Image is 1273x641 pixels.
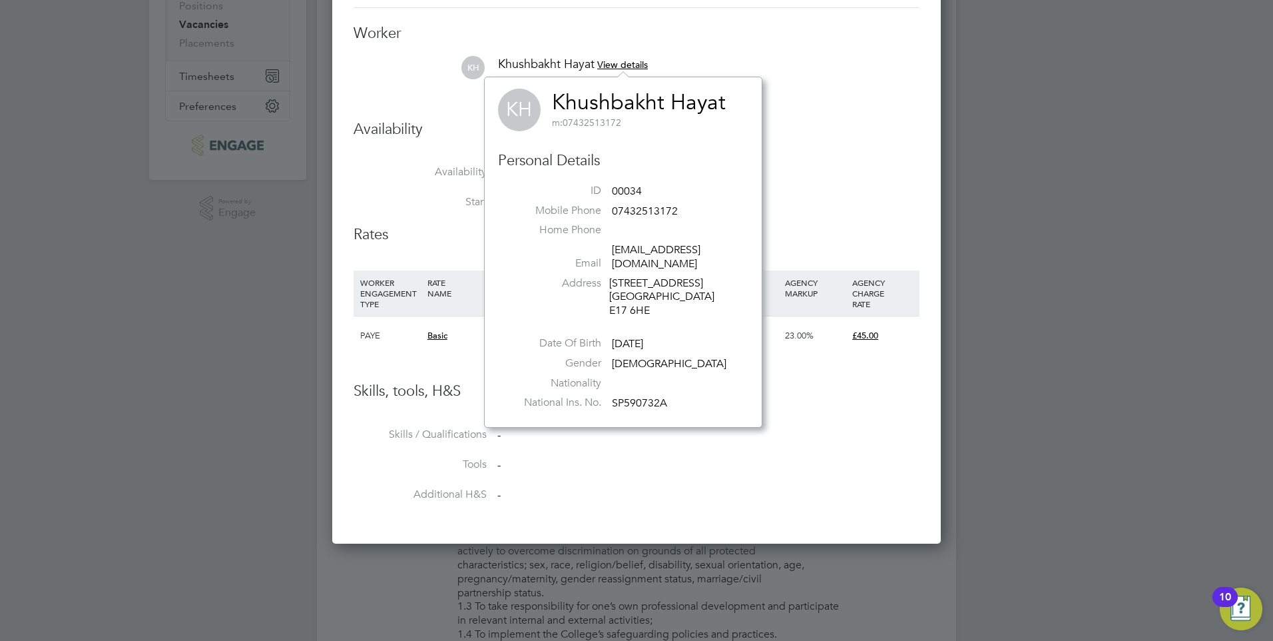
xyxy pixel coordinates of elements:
a: [EMAIL_ADDRESS][DOMAIN_NAME] [612,243,700,271]
label: National Ins. No. [508,396,601,410]
span: - [497,428,501,442]
a: Khushbakht Hayat [552,89,726,115]
div: [STREET_ADDRESS] [GEOGRAPHIC_DATA] E17 6HE [609,277,736,318]
span: m: [552,117,563,129]
span: [DATE] [612,337,643,350]
span: KH [498,89,541,131]
span: Basic [427,330,447,341]
label: Availability [354,165,487,179]
h3: Personal Details [498,151,748,171]
div: RATE NAME [424,271,513,305]
div: AGENCY MARKUP [782,271,849,305]
label: ID [508,184,601,198]
label: Home Phone [508,223,601,237]
span: £45.00 [852,330,878,341]
label: Skills / Qualifications [354,428,487,442]
span: 23.00% [785,330,814,341]
button: Open Resource Center, 10 new notifications [1220,588,1262,630]
span: 00034 [612,185,642,198]
div: 10 [1219,597,1231,614]
label: Mobile Phone [508,204,601,218]
span: Khushbakht Hayat [498,56,595,71]
span: [DEMOGRAPHIC_DATA] [612,357,726,370]
span: - [497,488,501,502]
span: View details [597,59,648,71]
label: Nationality [508,376,601,390]
label: Date Of Birth [508,336,601,350]
h3: Skills, tools, H&S [354,382,919,401]
label: Address [508,277,601,291]
label: Email [508,257,601,271]
label: Gender [508,356,601,370]
h3: Availability [354,120,919,139]
label: Tools [354,458,487,472]
h3: Rates [354,225,919,245]
div: WORKER ENGAGEMENT TYPE [357,271,424,316]
span: 07432513172 [612,205,678,218]
h3: Worker [354,24,919,43]
span: - [497,458,501,472]
span: KH [461,56,485,79]
label: Additional H&S [354,488,487,502]
span: SP590732A [612,397,667,410]
div: PAYE [357,317,424,355]
div: AGENCY CHARGE RATE [849,271,916,316]
span: 07432513172 [552,117,621,129]
label: Start [354,195,487,209]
